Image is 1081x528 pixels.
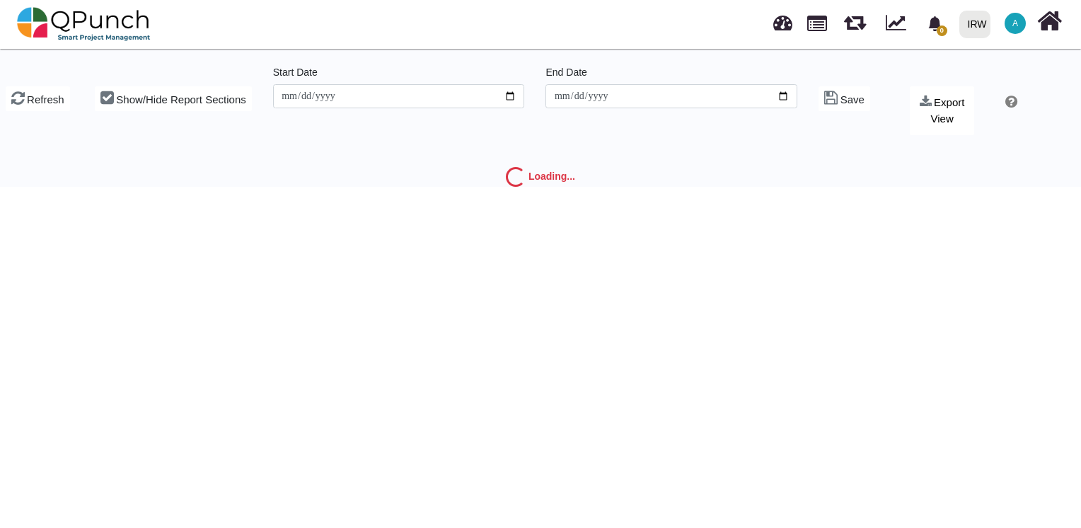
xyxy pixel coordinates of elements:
[910,86,975,135] button: Export View
[273,65,525,84] legend: Start Date
[807,9,827,31] span: Projects
[545,65,797,84] legend: End Date
[773,8,792,30] span: Dashboard
[996,1,1034,46] a: A
[953,1,996,47] a: IRW
[879,1,919,47] div: Dynamic Report
[17,3,151,45] img: qpunch-sp.fa6292f.png
[923,11,947,36] div: Notification
[95,86,252,111] button: Show/Hide Report Sections
[528,171,575,182] strong: Loading...
[819,86,870,111] button: Save
[937,25,947,36] span: 0
[27,93,64,105] span: Refresh
[1012,19,1018,28] span: A
[116,93,245,105] span: Show/Hide Report Sections
[1037,8,1062,35] i: Home
[1000,98,1017,109] a: Help
[844,7,866,30] span: Releases
[6,86,70,111] button: Refresh
[968,12,987,37] div: IRW
[930,96,964,125] span: Export View
[927,16,942,31] svg: bell fill
[919,1,954,45] a: bell fill0
[840,93,865,105] span: Save
[1005,13,1026,34] span: Azeem.khan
